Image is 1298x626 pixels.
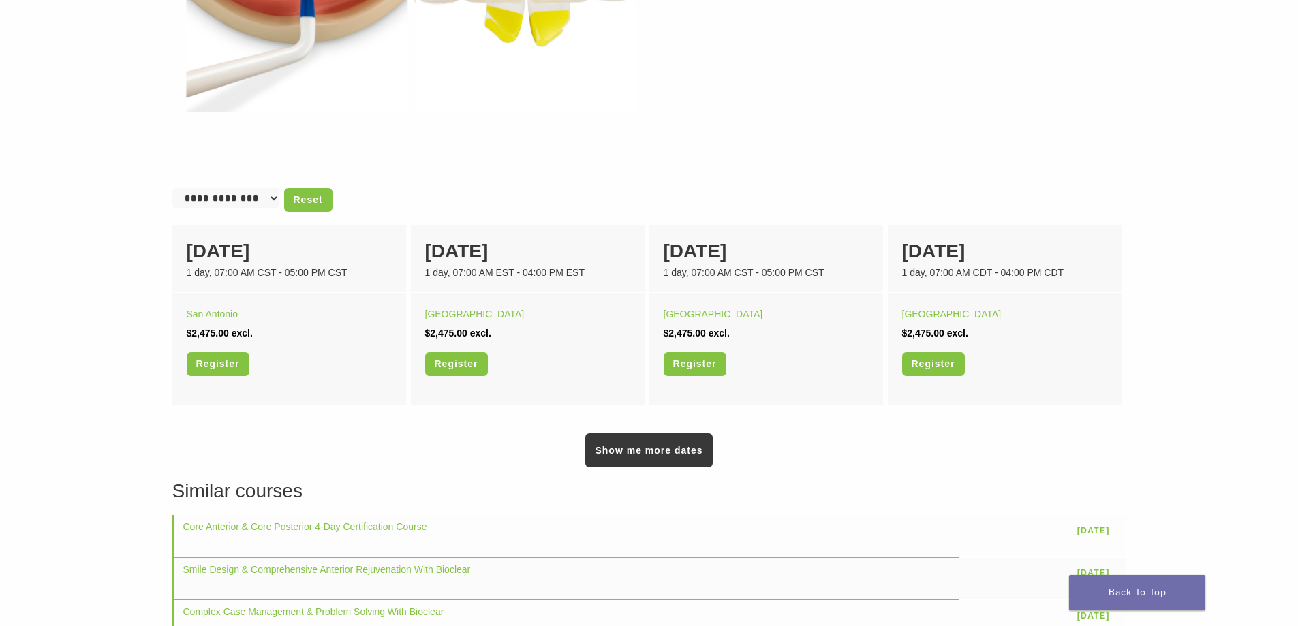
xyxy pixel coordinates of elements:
[902,328,944,339] span: $2,475.00
[425,328,467,339] span: $2,475.00
[902,309,1002,319] a: [GEOGRAPHIC_DATA]
[425,266,630,280] div: 1 day, 07:00 AM EST - 04:00 PM EST
[187,352,249,376] a: Register
[425,237,630,266] div: [DATE]
[1069,575,1205,610] a: Back To Top
[470,328,491,339] span: excl.
[187,328,229,339] span: $2,475.00
[664,352,726,376] a: Register
[183,606,444,617] a: Complex Case Management & Problem Solving With Bioclear
[1070,520,1117,541] a: [DATE]
[902,352,965,376] a: Register
[284,188,333,212] a: Reset
[947,328,968,339] span: excl.
[902,237,1107,266] div: [DATE]
[585,433,712,467] a: Show me more dates
[664,266,869,280] div: 1 day, 07:00 AM CST - 05:00 PM CST
[902,266,1107,280] div: 1 day, 07:00 AM CDT - 04:00 PM CDT
[425,352,488,376] a: Register
[232,328,253,339] span: excl.
[664,328,706,339] span: $2,475.00
[664,237,869,266] div: [DATE]
[172,477,1126,505] h3: Similar courses
[187,266,392,280] div: 1 day, 07:00 AM CST - 05:00 PM CST
[183,521,427,532] a: Core Anterior & Core Posterior 4-Day Certification Course
[709,328,730,339] span: excl.
[664,309,763,319] a: [GEOGRAPHIC_DATA]
[1070,563,1117,584] a: [DATE]
[183,564,471,575] a: Smile Design & Comprehensive Anterior Rejuvenation With Bioclear
[1070,605,1117,626] a: [DATE]
[187,237,392,266] div: [DATE]
[187,309,238,319] a: San Antonio
[425,309,525,319] a: [GEOGRAPHIC_DATA]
